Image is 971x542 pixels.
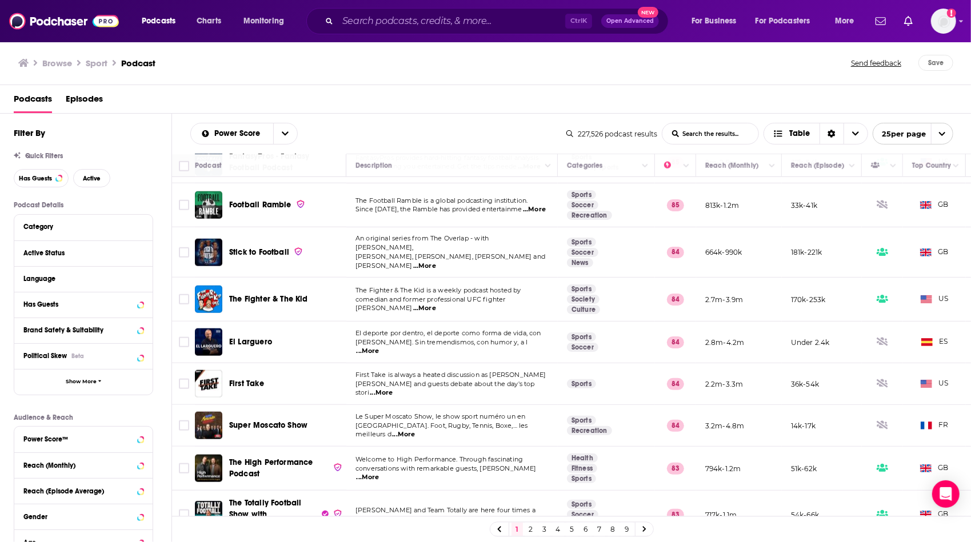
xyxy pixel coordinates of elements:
[900,11,917,31] a: Show notifications dropdown
[667,378,684,390] p: 84
[191,130,273,138] button: open menu
[42,58,72,69] a: Browse
[179,509,189,520] span: Toggle select row
[827,12,869,30] button: open menu
[705,295,744,304] p: 2.7m-3.9m
[567,416,596,425] a: Sports
[179,200,189,210] span: Toggle select row
[14,201,153,209] p: Podcast Details
[179,294,189,304] span: Toggle select row
[195,501,222,528] img: The Totally Football Show with James Richardson
[195,191,222,219] img: Football Ramble
[195,412,222,439] img: Super Moscato Show
[355,412,525,420] span: Le Super Moscato Show, le show sport numéro un en
[121,58,155,69] h3: Podcast
[189,12,228,30] a: Charts
[525,523,537,536] a: 2
[229,200,291,210] span: Football Ramble
[871,159,887,172] div: Has Guests
[820,123,844,144] div: Sort Direction
[355,196,528,204] span: The Football Ramble is a global podcasting institution.
[355,515,517,523] span: week throughout the season with all the football n
[791,338,830,347] p: Under 2.4k
[667,294,684,305] p: 84
[601,14,659,28] button: Open AdvancedNew
[873,123,953,144] button: open menu
[243,13,284,29] span: Monitoring
[567,464,597,473] a: Fitness
[179,337,189,347] span: Toggle select row
[920,247,949,258] span: GB
[23,323,143,337] a: Brand Safety & Suitability
[229,199,305,211] a: Football Ramble
[195,286,222,313] img: The Fighter & The Kid
[567,510,598,519] a: Soccer
[229,420,307,431] a: Super Moscato Show
[931,9,956,34] img: User Profile
[229,497,342,532] a: The Totally Football Show with [PERSON_NAME]
[23,509,143,523] button: Gender
[539,523,550,536] a: 3
[638,7,658,18] span: New
[567,248,598,257] a: Soccer
[567,379,596,388] a: Sports
[791,247,822,257] p: 181k-221k
[355,234,489,251] span: An original series from The Overlap - with [PERSON_NAME],
[680,159,693,173] button: Column Actions
[791,200,817,210] p: 33k-41k
[567,284,596,294] a: Sports
[229,457,313,479] span: The High Performance Podcast
[931,9,956,34] span: Logged in as dkcsports
[705,379,744,389] p: 2.2m-3.3m
[705,247,742,257] p: 664k-990k
[845,159,859,173] button: Column Actions
[790,130,810,138] span: Table
[19,175,52,182] span: Has Guests
[355,295,506,312] span: comedian and former professional UFC fighter [PERSON_NAME]
[23,249,136,257] div: Active Status
[357,347,379,356] span: ...More
[848,55,905,71] button: Send feedback
[886,159,900,173] button: Column Actions
[229,247,289,257] span: Stick to Football
[931,9,956,34] button: Show profile menu
[567,453,598,463] a: Health
[608,523,619,536] a: 8
[23,431,143,445] button: Power Score™
[567,200,598,210] a: Soccer
[71,352,84,360] div: Beta
[195,328,222,356] img: El Larguero
[179,247,189,258] span: Toggle select row
[566,523,578,536] a: 5
[667,509,684,520] p: 83
[835,13,854,29] span: More
[355,380,535,397] span: [PERSON_NAME] and guests debate about the day's top stori
[23,297,143,311] button: Has Guests
[567,343,598,352] a: Soccer
[791,421,816,431] p: 14k-17k
[86,58,107,69] h1: Sport
[567,190,596,199] a: Sports
[355,286,521,294] span: The Fighter & The Kid is a weekly podcast hosted by
[355,205,522,213] span: Since [DATE], the Ramble has provided entertainme
[920,463,949,474] span: GB
[918,55,953,71] button: Save
[23,483,143,497] button: Reach (Episode Average)
[594,523,605,536] a: 7
[871,11,890,31] a: Show notifications dropdown
[66,90,103,113] span: Episodes
[512,523,523,536] a: 1
[791,379,819,389] p: 36k-54k
[355,338,528,346] span: [PERSON_NAME]. Sin tremendismos, con humor y, a l
[23,219,143,234] button: Category
[692,13,737,29] span: For Business
[195,239,222,266] img: Stick to Football
[229,336,272,348] a: El Larguero
[235,12,299,30] button: open menu
[370,388,393,398] span: ...More
[518,515,541,524] span: ...More
[195,370,222,398] img: First Take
